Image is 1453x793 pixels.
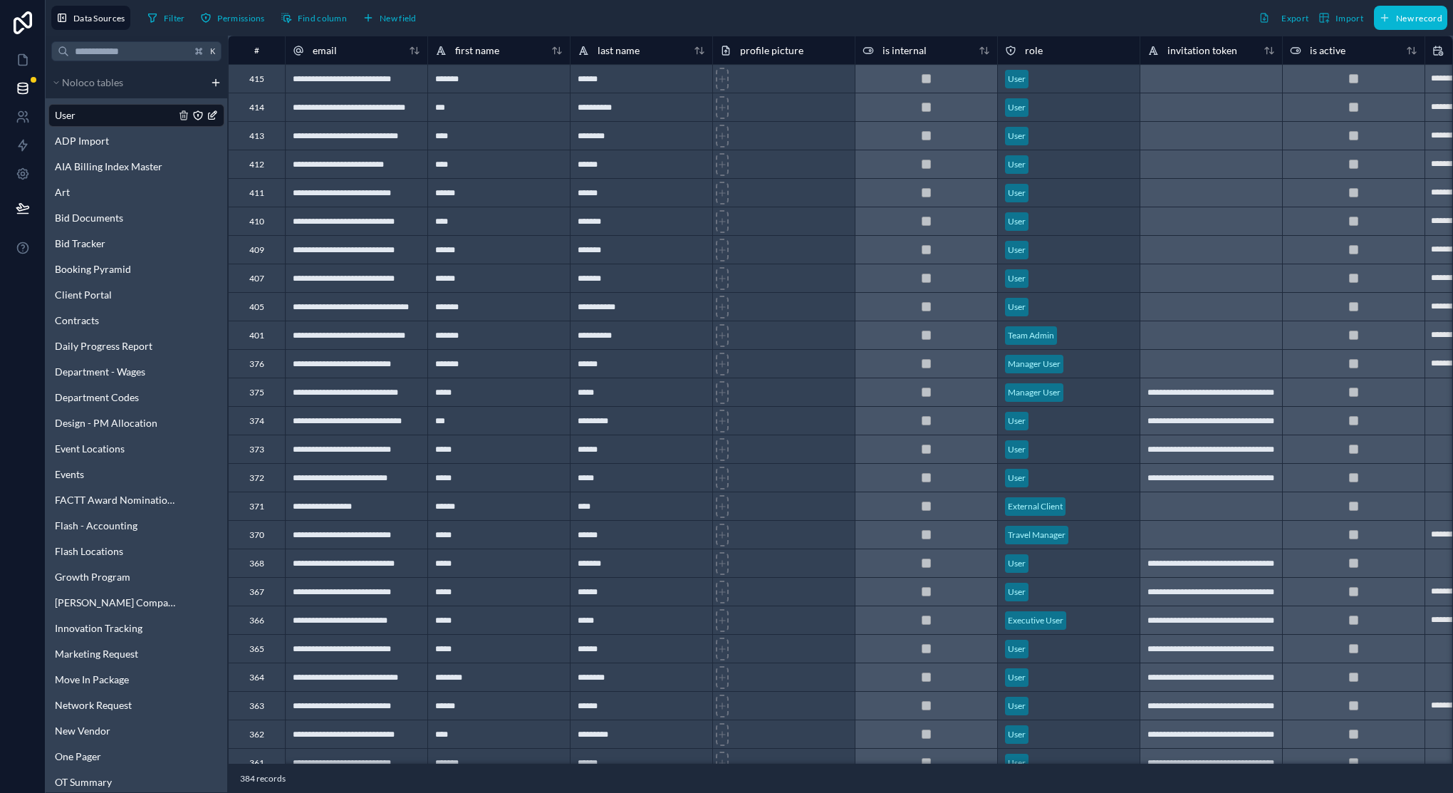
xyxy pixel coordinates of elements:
div: 372 [249,472,264,484]
div: Client Portal [48,284,224,306]
button: Export [1254,6,1313,30]
span: profile picture [740,43,803,58]
span: Design - PM Allocation [55,416,157,430]
div: Art [48,181,224,204]
div: Flash - Accounting [48,514,224,537]
button: Permissions [195,7,269,28]
span: OT Summary [55,775,112,789]
div: Daily Progress Report [48,335,224,358]
div: 362 [249,729,264,740]
div: 401 [249,330,264,341]
span: One Pager [55,750,101,764]
div: Flash Locations [48,540,224,563]
span: Export [1281,13,1308,24]
div: User [1008,301,1026,313]
div: User [1008,757,1026,769]
div: 414 [249,102,264,113]
a: New record [1368,6,1447,30]
span: is active [1310,43,1345,58]
div: New Vendor [48,720,224,742]
div: 410 [249,216,264,227]
span: Growth Program [55,570,130,584]
div: User [1008,158,1026,171]
button: Find column [276,7,352,28]
span: AIA Billing Index Master [55,160,162,174]
span: ADP Import [55,134,109,148]
div: Executive User [1008,614,1063,627]
div: 368 [249,558,264,569]
button: Filter [142,7,190,28]
div: Bid Documents [48,207,224,229]
div: User [1008,671,1026,684]
span: Client Portal [55,288,112,302]
span: role [1025,43,1043,58]
span: Filter [164,13,185,24]
div: 367 [249,586,264,598]
span: Marketing Request [55,647,138,661]
span: New record [1396,13,1442,24]
span: Events [55,467,84,482]
span: Innovation Tracking [55,621,142,636]
a: Permissions [195,7,275,28]
div: User [1008,244,1026,256]
span: Find column [298,13,347,24]
div: Hedberg Companys [48,591,224,614]
div: Manager User [1008,386,1061,399]
div: Team Admin [1008,329,1054,342]
div: Events [48,463,224,486]
button: Import [1313,6,1368,30]
div: 371 [249,501,264,512]
div: 363 [249,700,264,712]
span: New field [380,13,417,24]
div: ADP Import [48,130,224,152]
span: Flash - Accounting [55,519,137,533]
div: Move In Package [48,668,224,691]
div: User [1008,728,1026,741]
div: User [1008,700,1026,712]
span: 384 records [240,773,286,784]
span: Daily Progress Report [55,339,152,353]
div: User [1008,415,1026,427]
div: Department - Wages [48,361,224,383]
div: User [1008,586,1026,598]
div: # [239,45,274,56]
span: Move In Package [55,673,129,687]
span: Noloco tables [62,76,123,90]
span: Bid Tracker [55,237,105,251]
span: last name [598,43,640,58]
div: 370 [249,529,264,541]
span: K [208,46,218,56]
div: Bid Tracker [48,232,224,255]
div: 409 [249,244,264,256]
div: User [1008,443,1026,456]
div: scrollable content [46,67,227,792]
div: 415 [249,73,264,85]
span: New Vendor [55,724,110,738]
span: FACTT Award Nominations [55,493,175,507]
div: 374 [249,415,264,427]
span: Bid Documents [55,211,123,225]
span: Art [55,185,70,199]
span: invitation token [1167,43,1237,58]
div: 413 [249,130,264,142]
div: User [1008,472,1026,484]
span: Flash Locations [55,544,123,559]
div: FACTT Award Nominations [48,489,224,512]
div: User [1008,73,1026,85]
span: Department - Wages [55,365,145,379]
div: 373 [249,444,264,455]
div: Design - PM Allocation [48,412,224,435]
div: 376 [249,358,264,370]
div: 412 [249,159,264,170]
span: is internal [882,43,927,58]
div: User [1008,272,1026,285]
div: Growth Program [48,566,224,589]
div: Innovation Tracking [48,617,224,640]
span: Department Codes [55,390,139,405]
div: 364 [249,672,264,683]
span: Booking Pyramid [55,262,131,276]
div: User [1008,643,1026,655]
div: User [1008,187,1026,199]
span: Import [1335,13,1363,24]
div: User [48,104,224,127]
